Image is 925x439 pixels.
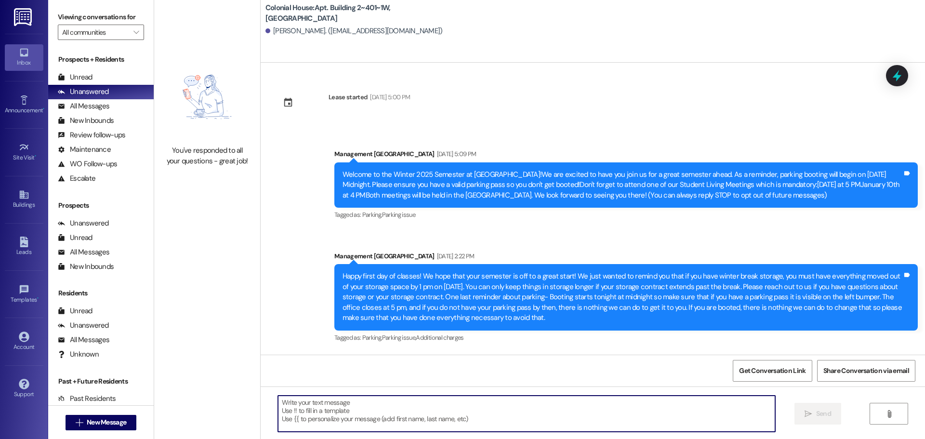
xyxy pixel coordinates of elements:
[739,366,806,376] span: Get Conversation Link
[435,251,475,261] div: [DATE] 2:22 PM
[343,170,902,200] div: Welcome to the Winter 2025 Semester at [GEOGRAPHIC_DATA]!We are excited to have you join us for a...
[58,159,117,169] div: WO Follow-ups
[334,331,918,345] div: Tagged as:
[382,333,416,342] span: Parking issue ,
[165,53,250,141] img: empty-state
[58,101,109,111] div: All Messages
[58,145,111,155] div: Maintenance
[794,403,841,425] button: Send
[58,349,99,359] div: Unknown
[265,26,443,36] div: [PERSON_NAME]. ([EMAIL_ADDRESS][DOMAIN_NAME])
[48,200,154,211] div: Prospects
[48,376,154,386] div: Past + Future Residents
[58,335,109,345] div: All Messages
[58,87,109,97] div: Unanswered
[5,376,43,402] a: Support
[265,3,458,24] b: Colonial House: Apt. Building 2~401~1W, [GEOGRAPHIC_DATA]
[334,149,918,162] div: Management [GEOGRAPHIC_DATA]
[58,218,109,228] div: Unanswered
[382,211,416,219] span: Parking issue
[58,72,92,82] div: Unread
[885,410,893,418] i: 
[76,419,83,426] i: 
[35,153,36,160] span: •
[5,234,43,260] a: Leads
[58,247,109,257] div: All Messages
[62,25,129,40] input: All communities
[58,262,114,272] div: New Inbounds
[58,116,114,126] div: New Inbounds
[58,130,125,140] div: Review follow-ups
[14,8,34,26] img: ResiDesk Logo
[817,360,915,382] button: Share Conversation via email
[37,295,39,302] span: •
[66,415,137,430] button: New Message
[165,146,250,166] div: You've responded to all your questions - great job!
[58,394,116,404] div: Past Residents
[805,410,812,418] i: 
[87,417,126,427] span: New Message
[435,149,476,159] div: [DATE] 5:09 PM
[329,92,368,102] div: Lease started
[823,366,909,376] span: Share Conversation via email
[334,208,918,222] div: Tagged as:
[58,233,92,243] div: Unread
[48,288,154,298] div: Residents
[58,306,92,316] div: Unread
[43,106,44,112] span: •
[5,186,43,213] a: Buildings
[368,92,410,102] div: [DATE] 5:00 PM
[5,281,43,307] a: Templates •
[58,320,109,331] div: Unanswered
[48,54,154,65] div: Prospects + Residents
[362,333,382,342] span: Parking ,
[343,271,902,323] div: Happy first day of classes! We hope that your semester is off to a great start! We just wanted to...
[5,139,43,165] a: Site Visit •
[816,409,831,419] span: Send
[5,329,43,355] a: Account
[733,360,812,382] button: Get Conversation Link
[5,44,43,70] a: Inbox
[58,173,95,184] div: Escalate
[133,28,139,36] i: 
[416,333,463,342] span: Additional charges
[334,251,918,265] div: Management [GEOGRAPHIC_DATA]
[362,211,382,219] span: Parking ,
[58,10,144,25] label: Viewing conversations for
